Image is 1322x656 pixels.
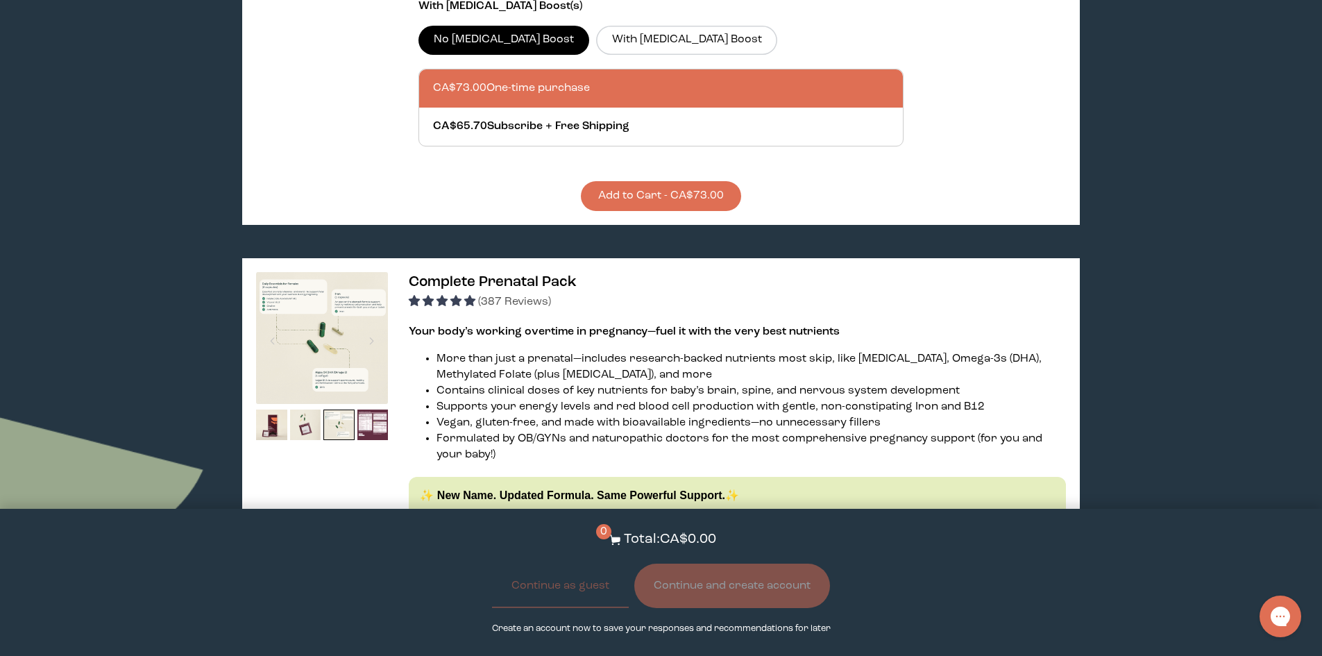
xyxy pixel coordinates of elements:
strong: Your body’s working overtime in pregnancy—fuel it with the very best nutrients [409,326,840,337]
li: Vegan, gluten-free, and made with bioavailable ingredients—no unnecessary fillers [437,415,1065,431]
li: Supports your energy levels and red blood cell production with gentle, non-constipating Iron and B12 [437,399,1065,415]
span: Complete Prenatal Pack [409,275,577,289]
img: thumbnail image [323,410,355,441]
li: Formulated by OB/GYNs and naturopathic doctors for the most comprehensive pregnancy support (for ... [437,431,1065,463]
img: thumbnail image [357,410,389,441]
p: Total: CA$0.00 [624,530,716,550]
label: With [MEDICAL_DATA] Boost [596,26,777,55]
img: thumbnail image [290,410,321,441]
label: No [MEDICAL_DATA] Boost [418,26,590,55]
span: (387 Reviews) [478,296,551,308]
span: 0 [596,524,611,539]
img: thumbnail image [256,272,388,404]
button: Add to Cart - CA$73.00 [581,181,741,211]
img: thumbnail image [256,410,287,441]
button: Continue and create account [634,564,830,608]
iframe: Gorgias live chat messenger [1253,591,1308,642]
button: Continue as guest [492,564,629,608]
span: 4.91 stars [409,296,478,308]
p: Create an account now to save your responses and recommendations for later [492,622,831,635]
li: More than just a prenatal—includes research-backed nutrients most skip, like [MEDICAL_DATA], Omeg... [437,351,1065,383]
li: Contains clinical doses of key nutrients for baby’s brain, spine, and nervous system development [437,383,1065,399]
strong: ✨ New Name. Updated Formula. Same Powerful Support.✨ [420,489,739,501]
